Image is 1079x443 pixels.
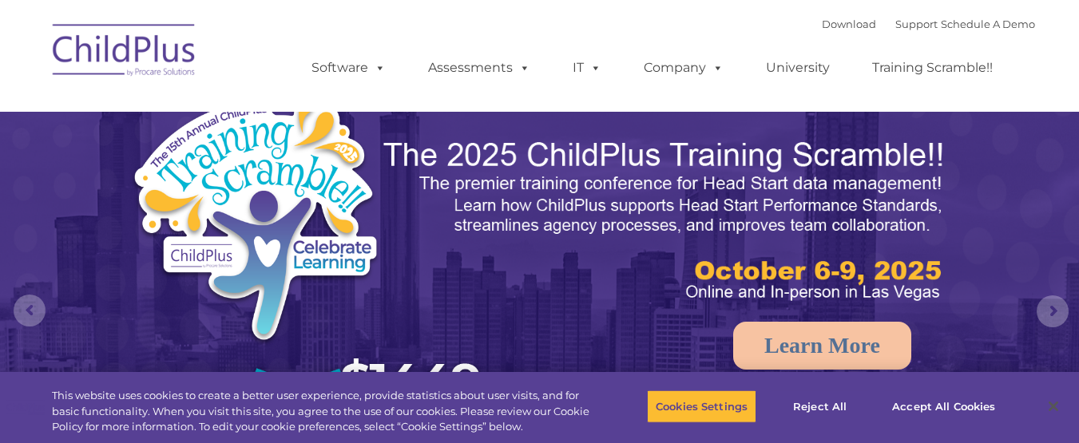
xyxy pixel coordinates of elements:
[750,52,846,84] a: University
[647,390,756,423] button: Cookies Settings
[770,390,870,423] button: Reject All
[856,52,1009,84] a: Training Scramble!!
[45,13,204,93] img: ChildPlus by Procare Solutions
[883,390,1004,423] button: Accept All Cookies
[822,18,1035,30] font: |
[1036,389,1071,424] button: Close
[822,18,876,30] a: Download
[628,52,740,84] a: Company
[412,52,546,84] a: Assessments
[941,18,1035,30] a: Schedule A Demo
[557,52,617,84] a: IT
[296,52,402,84] a: Software
[52,388,593,435] div: This website uses cookies to create a better user experience, provide statistics about user visit...
[733,322,911,370] a: Learn More
[895,18,938,30] a: Support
